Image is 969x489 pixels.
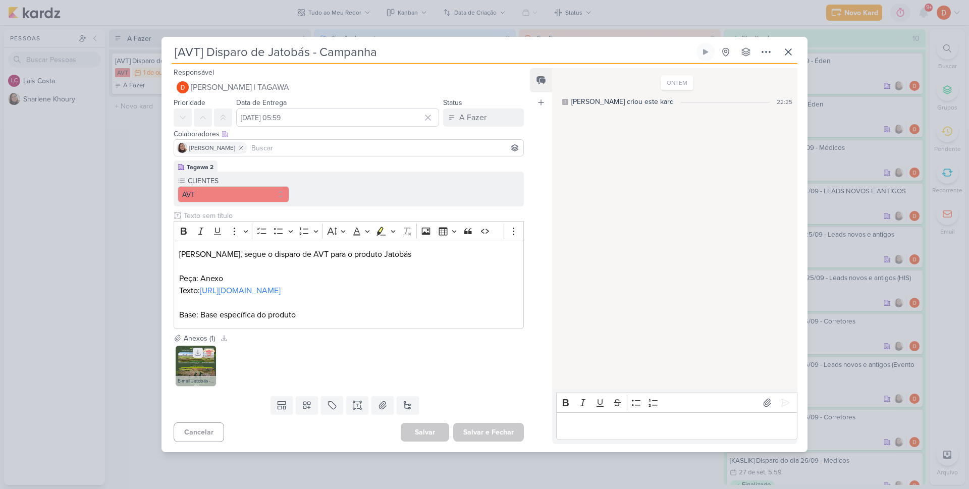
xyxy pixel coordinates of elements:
label: Status [443,98,462,107]
div: 22:25 [777,97,792,106]
div: Ligar relógio [702,48,710,56]
a: [URL][DOMAIN_NAME] [200,286,281,296]
label: Prioridade [174,98,205,107]
p: Peça: Anexo [179,273,518,285]
input: Buscar [249,142,521,154]
div: Editor toolbar [174,221,524,241]
div: Editor toolbar [556,393,797,412]
img: Diego Lima | TAGAWA [177,81,189,93]
p: Texto: [179,285,518,297]
label: Data de Entrega [236,98,287,107]
img: Sharlene Khoury [177,143,187,153]
p: Base: Base específica do produto [179,309,518,321]
span: [PERSON_NAME] [189,143,235,152]
div: Tagawa 2 [187,162,213,172]
div: E-mail Jatobás - CAMPANHA ENTRADA R$ 499,00 JATOBÁS (1).jpg [176,376,216,386]
button: AVT [178,186,289,202]
div: Colaboradores [174,129,524,139]
input: Select a date [236,108,439,127]
input: Texto sem título [182,210,524,221]
div: A Fazer [459,112,487,124]
div: [PERSON_NAME] criou este kard [571,96,674,107]
div: Editor editing area: main [174,241,524,329]
img: DkP81B1bLW82Md3LtcWibM5pkVUkste0xVDrccUP.jpg [176,346,216,386]
div: Anexos (1) [184,333,215,344]
button: A Fazer [443,108,524,127]
div: Editor editing area: main [556,412,797,440]
label: CLIENTES [187,176,289,186]
button: Cancelar [174,422,224,442]
label: Responsável [174,68,214,77]
p: [PERSON_NAME], segue o disparo de AVT para o produto Jatobás [179,248,518,260]
input: Kard Sem Título [172,43,694,61]
span: [PERSON_NAME] | TAGAWA [191,81,289,93]
button: [PERSON_NAME] | TAGAWA [174,78,524,96]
